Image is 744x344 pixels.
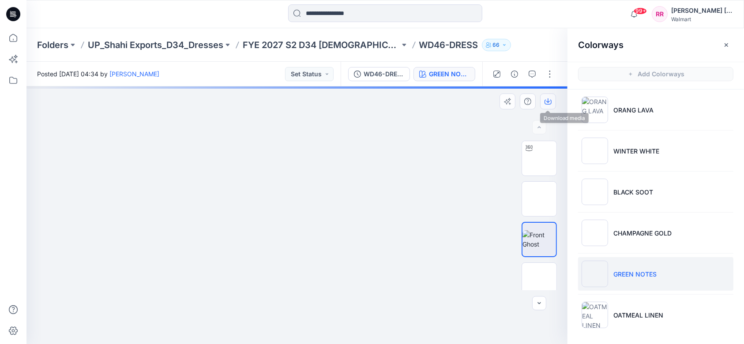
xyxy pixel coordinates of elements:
img: GREEN NOTES [582,261,608,287]
span: 99+ [634,7,647,15]
div: Walmart [671,16,733,22]
p: ORANG LAVA [613,105,654,115]
a: Folders [37,39,68,51]
button: 66 [482,39,511,51]
a: UP_Shahi Exports_D34_Dresses [88,39,223,51]
p: WD46-DRESS [419,39,478,51]
img: OATMEAL LINEN [582,302,608,328]
p: CHAMPAGNE GOLD [613,228,672,238]
div: GREEN NOTES [429,69,470,79]
img: Front Ghost [522,230,556,249]
button: WD46-DRESS [348,67,410,81]
a: [PERSON_NAME] [109,70,159,78]
p: OATMEAL LINEN [613,310,663,320]
img: ORANG LAVA [582,97,608,123]
a: FYE 2027 S2 D34 [DEMOGRAPHIC_DATA] Dresses - Shahi [243,39,400,51]
img: BLACK SOOT [582,179,608,205]
h2: Colorways [578,40,624,50]
button: GREEN NOTES [413,67,475,81]
img: CHAMPAGNE GOLD [582,220,608,246]
div: [PERSON_NAME] [PERSON_NAME] [671,5,733,16]
button: Details [507,67,522,81]
span: Posted [DATE] 04:34 by [37,69,159,79]
div: RR [652,6,668,22]
p: 66 [493,40,500,50]
p: BLACK SOOT [613,187,653,197]
div: WD46-DRESS [364,69,404,79]
p: GREEN NOTES [613,269,657,279]
img: WINTER WHITE [582,138,608,164]
p: WINTER WHITE [613,146,659,156]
